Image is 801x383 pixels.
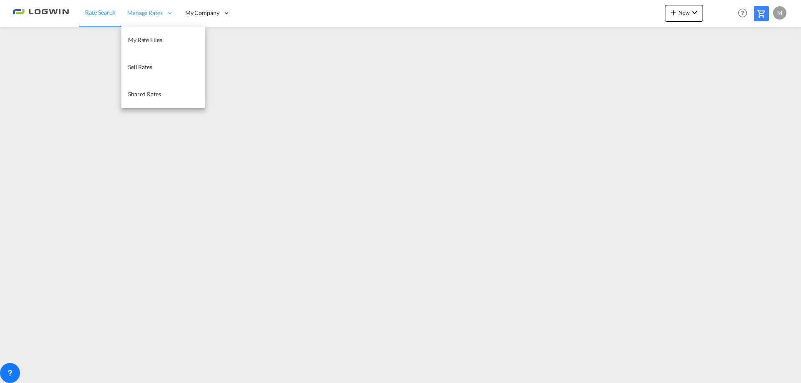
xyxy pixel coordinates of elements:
div: M [773,6,786,20]
a: My Rate Files [121,27,205,54]
span: Rate Search [85,9,116,16]
span: Sell Rates [128,63,152,70]
span: My Rate Files [128,36,162,43]
div: Help [736,6,754,21]
a: Shared Rates [121,81,205,108]
a: Sell Rates [121,54,205,81]
md-icon: icon-chevron-down [690,8,700,18]
span: Shared Rates [128,90,161,98]
span: Help [736,6,750,20]
span: New [668,9,700,16]
img: 2761ae10d95411efa20a1f5e0282d2d7.png [13,4,69,23]
span: Manage Rates [127,9,163,17]
span: My Company [185,9,219,17]
md-icon: icon-plus 400-fg [668,8,678,18]
button: icon-plus 400-fgNewicon-chevron-down [665,5,703,22]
